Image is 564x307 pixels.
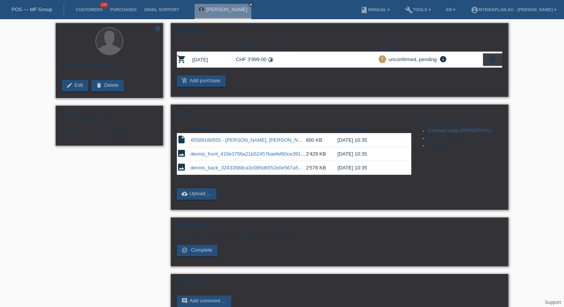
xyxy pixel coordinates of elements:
[62,111,76,115] span: Gender
[360,6,368,14] i: book
[62,133,69,139] span: Switzerland
[106,7,140,12] a: Purchases
[181,298,188,304] i: comment
[268,57,274,63] i: Instalments (48 instalments)
[467,7,560,12] a: account_circleMybikeplan AG - [PERSON_NAME] ▾
[190,137,338,143] a: 45589180555 - [PERSON_NAME], [PERSON_NAME] Ultimate.pdf
[100,2,109,8] span: 100
[62,62,157,74] h2: [PERSON_NAME]
[177,295,231,307] a: commentAdd comment ...
[421,120,502,126] h4: Required documents
[177,163,186,172] i: image
[338,133,401,147] td: [DATE] 10:35
[177,233,502,239] p: The purchase is still open and needs to be completed.
[177,55,186,64] i: POSP00028486
[545,300,561,305] a: Support
[236,43,280,52] th: Amount
[177,222,502,233] h2: Workflow
[62,80,88,91] a: editEdit
[177,245,218,256] a: check_circle_outline Complete
[249,3,253,7] i: close
[248,2,254,7] a: close
[401,7,435,12] a: buildTools ▾
[192,43,236,52] th: Date
[66,82,73,88] i: edit
[177,149,186,158] i: image
[91,80,124,91] a: deleteDelete
[177,135,186,144] i: insert_drive_file
[12,7,52,12] a: POS — MF Group
[356,7,394,12] a: bookManual ▾
[109,128,128,133] span: Language
[191,247,213,253] span: Complete
[306,161,337,175] td: 2'578 KB
[190,151,317,157] a: dennis_front_410e3706a21b52457baefef60ce391e9.jpeg
[378,43,483,52] th: Status
[192,52,236,68] td: [DATE]
[428,142,502,149] li: Receipt
[428,135,502,142] li: ID/Passport copy
[439,55,448,63] i: info
[338,161,401,175] td: [DATE] 10:35
[177,27,502,39] h2: Purchases
[177,109,502,120] h2: Files
[428,128,491,133] a: Contract copy (POWERPAY)
[62,110,109,121] div: [DEMOGRAPHIC_DATA]
[154,25,161,33] a: star_border
[471,6,478,14] i: account_circle
[96,82,102,88] i: delete
[488,55,497,63] i: settings
[338,147,401,161] td: [DATE] 10:35
[181,247,188,253] i: check_circle_outline
[306,124,337,133] th: Size
[190,124,306,133] th: Filename
[181,78,188,84] i: add_shopping_cart
[62,128,81,133] span: Nationality
[190,165,320,171] a: dennis_back_32433568ca3c085d6552e0e567a5b01d.jpeg
[279,43,378,52] th: Note
[72,7,106,12] a: Customers
[181,191,188,197] i: cloud_upload
[442,7,459,12] a: EN ▾
[386,55,437,63] div: unconfirmed, pending
[306,147,337,161] td: 2'429 KB
[177,188,216,200] a: cloud_uploadUpload ...
[177,75,226,87] a: add_shopping_cartAdd purchase
[206,7,247,12] a: [PERSON_NAME]
[405,6,413,14] i: build
[338,124,401,133] th: Upload time
[380,56,385,61] i: priority_high
[306,133,337,147] td: 600 KB
[109,133,128,139] span: Deutsch
[177,278,502,290] h2: Comments
[154,25,161,32] i: star_border
[140,7,183,12] a: Email Support
[236,52,280,68] td: CHF 3'999.00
